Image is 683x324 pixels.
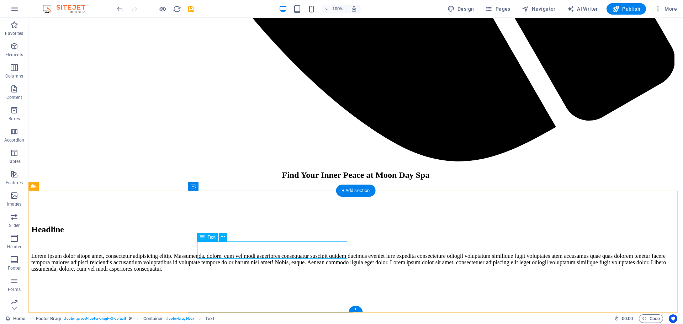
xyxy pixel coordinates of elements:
span: Click to select. Double-click to edit [143,314,163,323]
span: 00 00 [622,314,633,323]
p: Elements [5,52,23,58]
p: Features [6,180,23,186]
button: AI Writer [564,3,601,15]
button: save [187,5,195,13]
a: Click to cancel selection. Double-click to open Pages [6,314,25,323]
button: 100% [322,5,347,13]
span: Design [448,5,474,12]
p: Columns [5,73,23,79]
span: Click to select. Double-click to edit [205,314,214,323]
p: Forms [8,287,21,292]
span: Text [208,235,216,239]
p: Header [7,244,21,250]
p: Slider [9,223,20,228]
h6: 100% [332,5,344,13]
button: Design [445,3,477,15]
i: This element is a customizable preset [129,317,132,320]
button: Click here to leave preview mode and continue editing [158,5,167,13]
span: . footer-bragi-box [166,314,194,323]
div: Design (Ctrl+Alt+Y) [445,3,477,15]
nav: breadcrumb [36,314,215,323]
div: + [349,306,362,312]
button: undo [116,5,124,13]
button: Usercentrics [669,314,677,323]
i: On resize automatically adjust zoom level to fit chosen device. [351,6,357,12]
button: Code [639,314,663,323]
button: reload [173,5,181,13]
button: Pages [482,3,513,15]
i: Undo: Add element (Ctrl+Z) [116,5,124,13]
p: Tables [8,159,21,164]
span: Navigator [522,5,556,12]
p: Favorites [5,31,23,36]
p: Content [6,95,22,100]
i: Reload page [173,5,181,13]
p: Images [7,201,22,207]
span: . footer .preset-footer-bragi-v3-default [64,314,126,323]
p: Boxes [9,116,20,122]
h6: Session time [614,314,633,323]
button: More [652,3,680,15]
span: Pages [485,5,510,12]
img: Editor Logo [41,5,94,13]
button: Publish [607,3,646,15]
div: + Add section [336,185,376,197]
p: Accordion [4,137,24,143]
button: Navigator [519,3,558,15]
span: More [655,5,677,12]
span: : [627,316,628,321]
p: Footer [8,265,21,271]
i: Save (Ctrl+S) [187,5,195,13]
span: Code [642,314,660,323]
span: Click to select. Double-click to edit [36,314,61,323]
span: AI Writer [567,5,598,12]
span: Publish [612,5,640,12]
